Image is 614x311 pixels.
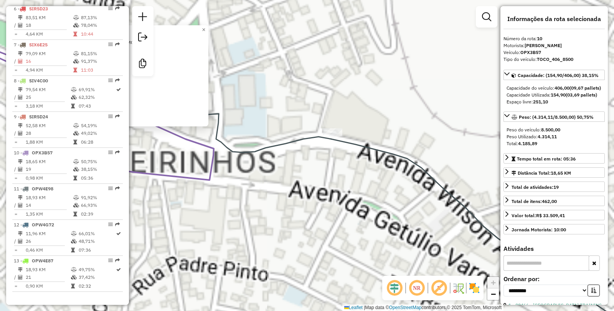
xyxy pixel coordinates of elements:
i: Rota otimizada [116,87,121,92]
td: 91,92% [81,194,119,201]
a: Close popup [199,25,208,34]
em: Opções [108,186,113,191]
td: 37,42% [78,273,116,281]
td: = [14,30,18,38]
td: 11:03 [81,66,119,74]
td: 69,91% [78,86,116,93]
div: Peso Utilizado: [507,133,602,140]
i: Tempo total em rota [71,248,75,252]
div: Veículo: [503,49,605,56]
a: Peso: (4.314,11/8.500,00) 50,75% [503,111,605,122]
td: 62,32% [78,93,116,101]
i: % de utilização do peso [71,231,77,236]
td: / [14,237,18,245]
td: 49,75% [78,266,116,273]
span: 11 - [14,186,53,192]
td: = [14,138,18,146]
td: 4,64 KM [25,30,73,38]
i: Distância Total [18,267,23,272]
td: 02:39 [81,210,119,218]
span: × [202,26,205,33]
span: 18,65 KM [551,170,571,176]
div: Número da rota: [503,35,605,42]
span: 7 - [14,42,48,47]
td: / [14,57,18,65]
span: 9 - [14,114,48,119]
a: Criar modelo [135,56,150,73]
em: Rota exportada [115,258,120,263]
span: SIR5D23 [29,6,48,11]
td: 49,02% [81,129,119,137]
a: Nova sessão e pesquisa [135,9,150,26]
a: Exportar sessão [135,29,150,47]
a: 1 - 88466 - [GEOGRAPHIC_DATA] TRAINING [508,302,602,308]
span: OPW4E87 [32,258,53,264]
span: + [491,278,496,287]
td: 25 [25,93,71,101]
strong: 251,10 [533,99,548,105]
td: 52,58 KM [25,122,73,129]
i: Total de Atividades [18,239,23,244]
em: Rota exportada [115,114,120,119]
em: Rota exportada [115,42,120,47]
strong: 462,00 [542,198,557,204]
td: / [14,165,18,173]
i: % de utilização do peso [73,51,79,56]
i: % de utilização do peso [73,159,79,164]
td: 66,93% [81,201,119,209]
em: Opções [108,42,113,47]
td: 87,13% [81,14,119,21]
em: Opções [108,258,113,263]
i: Total de Atividades [18,95,23,100]
td: 06:28 [81,138,119,146]
button: Ordem crescente [588,285,600,296]
i: % de utilização da cubagem [71,95,77,100]
i: Total de Atividades [18,167,23,172]
div: Distância Total: [512,170,571,177]
span: 10 - [14,150,53,155]
strong: 406,00 [555,85,569,91]
i: Total de Atividades [18,275,23,280]
i: % de utilização do peso [71,267,77,272]
em: Rota exportada [115,222,120,227]
td: 0,98 KM [25,174,73,182]
td: 21 [25,273,71,281]
i: Total de Atividades [18,23,23,28]
div: Peso: (4.314,11/8.500,00) 50,75% [503,123,605,150]
a: Valor total:R$ 33.509,41 [503,210,605,220]
td: = [14,66,18,74]
a: Jornada Motorista: 10:00 [503,224,605,234]
strong: (09,67 pallets) [569,85,601,91]
span: 6 - [14,6,48,11]
i: Tempo total em rota [71,284,75,288]
span: Ocultar NR [408,279,426,297]
td: 3,18 KM [25,102,71,110]
img: Fluxo de ruas [452,282,464,294]
em: Opções [108,150,113,155]
td: = [14,282,18,290]
i: Distância Total [18,159,23,164]
td: 79,54 KM [25,86,71,93]
em: Rota exportada [115,78,120,83]
span: Ocultar deslocamento [385,279,404,297]
i: Tempo total em rota [73,68,77,72]
strong: TOCO_406_8500 [537,56,573,62]
i: % de utilização da cubagem [73,59,79,64]
em: Rota exportada [115,6,120,11]
span: − [491,289,496,299]
i: Rota otimizada [116,231,121,236]
strong: 4.314,11 [538,134,557,139]
td: 18,65 KM [25,158,73,165]
em: Rota exportada [115,150,120,155]
a: Tempo total em rota: 05:36 [503,153,605,164]
i: % de utilização do peso [73,123,79,128]
td: / [14,21,18,29]
span: 8 - [14,78,48,83]
td: = [14,102,18,110]
i: Tempo total em rota [71,104,75,108]
td: 4,94 KM [25,66,73,74]
div: Tipo do veículo: [503,56,605,63]
em: Opções [108,114,113,119]
span: Peso do veículo: [507,127,560,133]
td: 07:43 [78,102,116,110]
